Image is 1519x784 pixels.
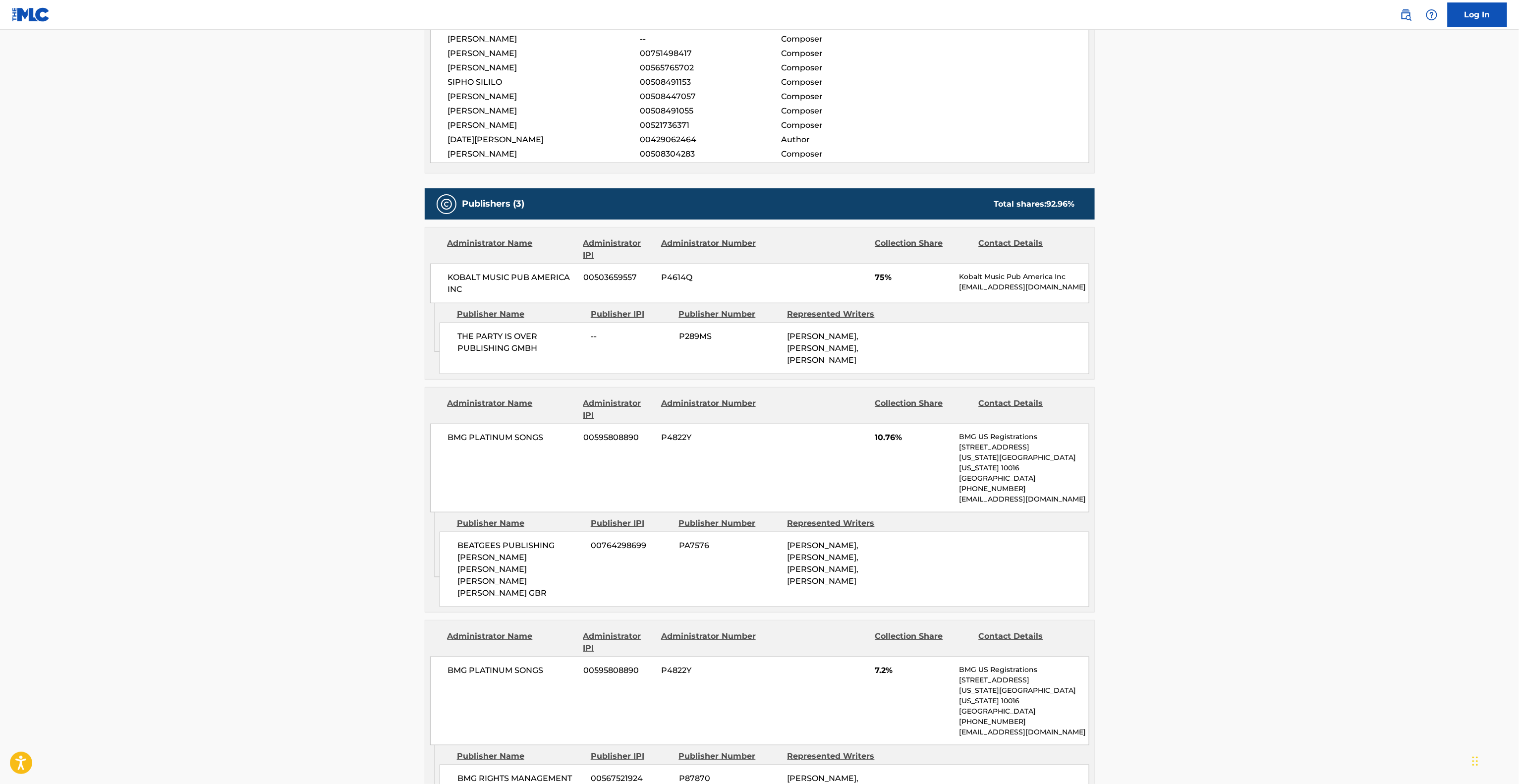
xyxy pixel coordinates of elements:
span: 75% [875,272,952,283]
p: [US_STATE][GEOGRAPHIC_DATA][US_STATE] 10016 [959,452,1088,473]
div: Administrator Name [448,397,576,421]
div: Drag [1472,746,1478,776]
p: [US_STATE][GEOGRAPHIC_DATA][US_STATE] 10016 [959,685,1088,706]
span: 00595808890 [583,432,654,444]
span: 00429062464 [640,134,781,146]
span: 00565765702 [640,62,781,74]
span: P4614Q [661,272,757,283]
span: SIPHO SILILO [448,76,640,88]
div: Help [1422,5,1442,25]
span: 00595808890 [583,665,654,676]
span: Composer [781,119,909,131]
span: Composer [781,33,909,45]
span: [PERSON_NAME] [448,119,640,131]
p: [EMAIL_ADDRESS][DOMAIN_NAME] [959,727,1088,737]
p: [STREET_ADDRESS] [959,675,1088,685]
span: BEATGEES PUBLISHING [PERSON_NAME] [PERSON_NAME] [PERSON_NAME] [PERSON_NAME] GBR [457,540,584,599]
span: 00508304283 [640,148,781,160]
div: Publisher Name [457,517,583,529]
img: search [1400,9,1412,21]
div: Represented Writers [788,517,889,529]
span: 00508491153 [640,76,781,88]
div: Publisher Name [457,308,583,320]
div: Administrator IPI [583,237,654,261]
span: 00508491055 [640,105,781,117]
iframe: Chat Widget [1469,736,1519,784]
span: -- [640,33,781,45]
div: Publisher Name [457,750,583,762]
span: 00521736371 [640,119,781,131]
p: [GEOGRAPHIC_DATA] [959,473,1088,484]
div: Publisher Number [679,308,780,320]
div: Administrator Number [661,237,757,261]
a: Log In [1448,2,1507,27]
div: Represented Writers [788,308,889,320]
div: Contact Details [979,630,1075,654]
span: 00508447057 [640,91,781,103]
div: Total shares: [994,198,1075,210]
span: 7.2% [875,665,952,676]
span: [PERSON_NAME] [448,48,640,59]
p: BMG US Registrations [959,665,1088,675]
div: Collection Share [875,630,971,654]
span: Author [781,134,909,146]
a: Public Search [1396,5,1416,25]
span: KOBALT MUSIC PUB AMERICA INC [448,272,576,295]
span: P4822Y [661,432,757,444]
p: [GEOGRAPHIC_DATA] [959,706,1088,717]
span: [PERSON_NAME], [PERSON_NAME], [PERSON_NAME] [788,332,859,365]
span: BMG PLATINUM SONGS [448,432,576,444]
img: MLC Logo [12,7,50,22]
span: Composer [781,62,909,74]
div: Administrator IPI [583,630,654,654]
p: Kobalt Music Pub America Inc [959,272,1088,282]
div: Publisher Number [679,750,780,762]
span: [PERSON_NAME] [448,33,640,45]
span: PA7576 [679,540,780,552]
div: Administrator Name [448,237,576,261]
span: 00764298699 [591,540,672,552]
span: Composer [781,148,909,160]
div: Collection Share [875,237,971,261]
div: Represented Writers [788,750,889,762]
img: Publishers [441,198,452,210]
span: THE PARTY IS OVER PUBLISHING GMBH [457,331,584,354]
div: Publisher IPI [591,517,672,529]
div: Administrator IPI [583,397,654,421]
span: [PERSON_NAME] [448,62,640,74]
p: BMG US Registrations [959,432,1088,442]
span: Composer [781,48,909,59]
span: [PERSON_NAME] [448,91,640,103]
span: [PERSON_NAME], [PERSON_NAME], [PERSON_NAME], [PERSON_NAME] [788,541,859,586]
p: [EMAIL_ADDRESS][DOMAIN_NAME] [959,282,1088,292]
p: [PHONE_NUMBER] [959,717,1088,727]
span: [PERSON_NAME] [448,148,640,160]
h5: Publishers (3) [462,198,525,210]
span: P289MS [679,331,780,342]
span: 00503659557 [583,272,654,283]
span: Composer [781,91,909,103]
span: -- [591,331,672,342]
div: Contact Details [979,397,1075,421]
span: 00751498417 [640,48,781,59]
div: Publisher IPI [591,308,672,320]
img: help [1426,9,1438,21]
span: Composer [781,105,909,117]
p: [PHONE_NUMBER] [959,484,1088,494]
div: Publisher Number [679,517,780,529]
div: Administrator Number [661,397,757,421]
span: 92.96 % [1047,199,1075,209]
p: [STREET_ADDRESS] [959,442,1088,452]
span: Composer [781,76,909,88]
div: Contact Details [979,237,1075,261]
span: P4822Y [661,665,757,676]
span: BMG PLATINUM SONGS [448,665,576,676]
span: 10.76% [875,432,952,444]
div: Administrator Number [661,630,757,654]
div: Publisher IPI [591,750,672,762]
p: [EMAIL_ADDRESS][DOMAIN_NAME] [959,494,1088,504]
div: Administrator Name [448,630,576,654]
span: [PERSON_NAME] [448,105,640,117]
span: [DATE][PERSON_NAME] [448,134,640,146]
